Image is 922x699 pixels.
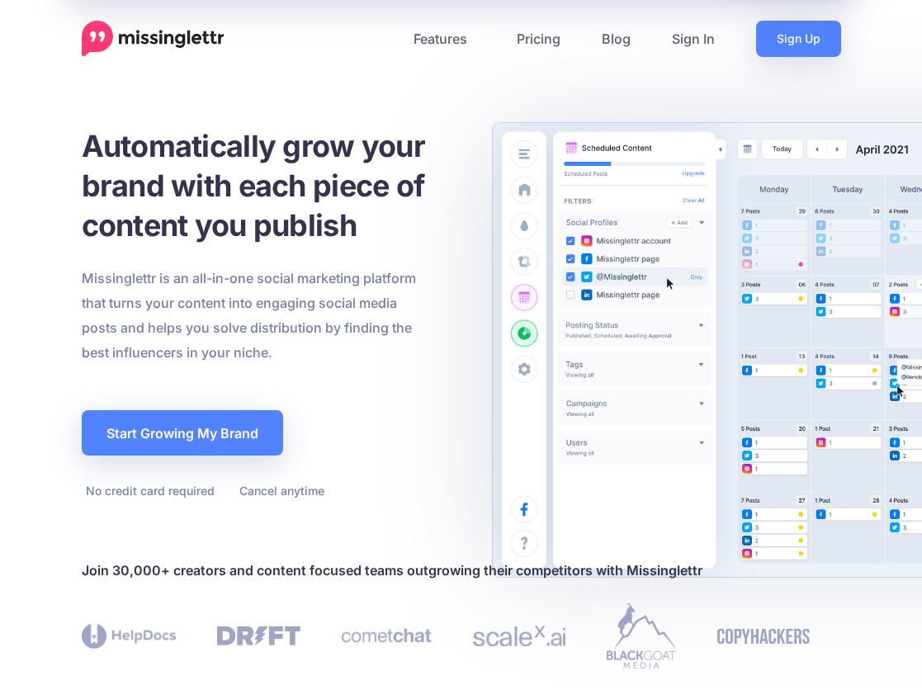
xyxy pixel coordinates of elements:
a: Sign In [651,21,735,57]
p: Missinglettr is an all-in-one social marketing platform that turns your content into engaging soc... [82,266,428,365]
a: Sign Up [756,21,841,57]
li: Cancel anytime [235,480,324,501]
a: Features [393,21,496,57]
li: No credit card required [82,480,215,501]
a: Start Growing My Brand [82,410,283,456]
a: Home [82,21,225,57]
a: Blog [581,21,651,57]
h4: Join 30,000+ creators and content focused teams outgrowing their competitors with Missinglettr [82,558,841,583]
h1: Automatically grow your brand with each piece of content you publish [82,126,503,245]
a: Pricing [496,21,581,57]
